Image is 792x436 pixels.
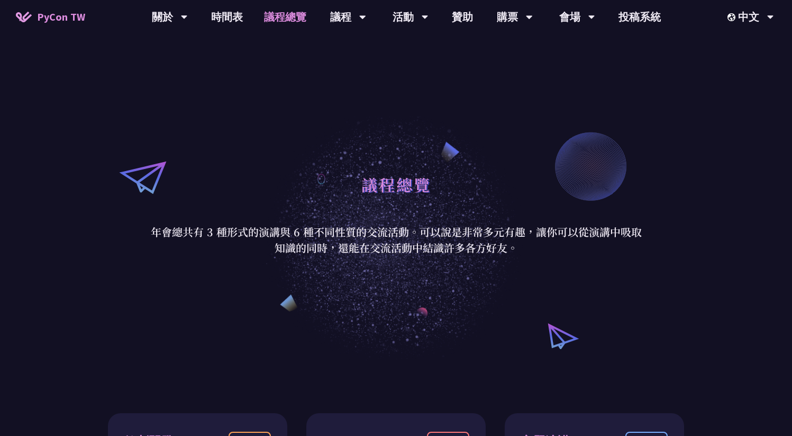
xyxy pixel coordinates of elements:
[361,168,431,200] h1: 議程總覽
[150,224,642,256] p: 年會總共有 3 種形式的演講與 6 種不同性質的交流活動。可以說是非常多元有趣，讓你可以從演講中吸取知識的同時，還能在交流活動中結識許多各方好友。
[16,12,32,22] img: Home icon of PyCon TW 2025
[37,9,85,25] span: PyCon TW
[5,4,96,30] a: PyCon TW
[727,13,738,21] img: Locale Icon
